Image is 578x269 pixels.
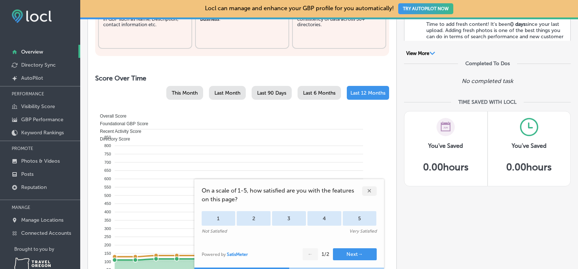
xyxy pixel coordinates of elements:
[12,9,52,23] img: fda3e92497d09a02dc62c9cd864e3231.png
[21,62,56,68] p: Directory Sync
[462,78,513,84] p: No completed task
[307,211,341,226] div: 4
[21,184,47,190] p: Reputation
[362,186,377,196] div: ✕
[21,49,43,55] p: Overview
[104,218,111,222] tspan: 350
[333,248,377,260] button: Next→
[200,5,284,42] div: Based on of your Google Business Profile .
[94,137,130,142] span: Directory Score
[21,217,63,223] p: Manage Locations
[398,3,453,14] button: TRY AUTOPILOT NOW
[104,143,111,148] tspan: 800
[465,60,510,67] div: Completed To Dos
[423,162,469,173] h5: 0.00 hours
[202,252,248,257] div: Powered by
[104,243,111,247] tspan: 200
[202,229,227,234] div: Not Satisfied
[104,201,111,206] tspan: 450
[506,162,552,173] h5: 0.00 hours
[227,252,248,257] a: SatisMeter
[104,251,111,256] tspan: 150
[272,211,306,226] div: 3
[21,103,55,110] p: Visibility Score
[404,50,437,57] button: View More
[237,211,271,226] div: 2
[458,99,516,105] div: TIME SAVED WITH LOCL
[104,260,111,264] tspan: 100
[21,75,43,81] p: AutoPilot
[104,152,111,156] tspan: 750
[426,21,567,46] p: Time to add fresh content! It's been since your last upload. Adding fresh photos is one of the be...
[510,21,525,27] strong: {} days
[21,116,63,123] p: GBP Performance
[104,226,111,231] tspan: 300
[303,90,335,96] span: Last 6 Months
[512,142,547,149] h3: You've Saved
[104,135,111,139] tspan: 850
[257,90,286,96] span: Last 90 Days
[21,130,64,136] p: Keyword Rankings
[297,5,381,42] div: Score based on number of directories enrolled versus not enrolled and consistency of data across ...
[21,158,60,164] p: Photos & Videos
[343,211,377,226] div: 5
[202,211,236,226] div: 1
[21,230,71,236] p: Connected Accounts
[104,177,111,181] tspan: 600
[202,186,362,204] span: On a scale of 1-5, how satisfied are you with the features on this page?
[104,185,111,189] tspan: 550
[94,129,141,134] span: Recent Activity Score
[303,248,318,260] button: ←
[428,142,463,149] h3: You've Saved
[172,90,198,96] span: This Month
[349,229,377,234] div: Very Satisfied
[95,74,389,82] h2: Score Over Time
[103,5,187,42] div: Score based on Connected Google Business Profile and information with in GBP such as Name, Descri...
[104,168,111,173] tspan: 650
[94,114,127,119] span: Overall Score
[21,171,34,177] p: Posts
[350,90,385,96] span: Last 12 Months
[104,160,111,165] tspan: 700
[94,121,148,126] span: Foundational GBP Score
[104,193,111,198] tspan: 500
[214,90,240,96] span: Last Month
[104,210,111,214] tspan: 400
[14,246,80,252] p: Brought to you by
[104,234,111,239] tspan: 250
[322,251,329,257] div: 1 / 2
